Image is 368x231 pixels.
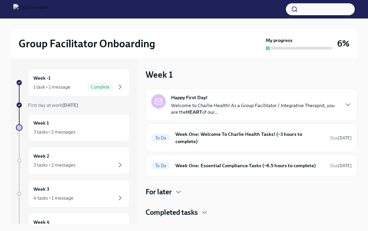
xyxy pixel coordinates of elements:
div: For later [146,187,357,197]
span: Complete [87,85,114,90]
a: To DoWeek One: Welcome To Charlie Health Tasks! (~3 hours to complete)Due[DATE] [151,129,352,146]
h4: Completed tasks [146,208,198,217]
h6: Week 4 [33,218,50,226]
a: To DoWeek One: Essential Compliance Tasks (~6.5 hours to complete)Due[DATE] [151,160,352,171]
h6: Week One: Welcome To Charlie Health Tasks! (~3 hours to complete) [175,131,325,145]
span: First day at work [28,102,78,108]
a: Week -11 task • 1 messageComplete [16,69,130,96]
span: Due [330,163,352,168]
a: First day at work[DATE] [16,102,130,108]
h6: Week 2 [33,152,49,160]
h3: 6% [337,38,349,50]
h3: Week 1 [146,69,173,81]
div: 3 tasks • 2 messages [33,162,75,168]
span: Due [330,135,352,140]
div: 4 tasks • 1 message [33,195,73,201]
span: To Do [151,135,170,140]
strong: [DATE] [62,102,78,108]
a: Week 23 tasks • 2 messages [16,147,130,174]
a: Week 34 tasks • 1 message [16,180,130,208]
img: CharlieHealth [13,4,48,15]
strong: My progress [266,37,293,44]
h6: Week -1 [33,74,51,82]
h6: Week 3 [33,185,49,193]
div: Completed tasks [146,208,357,217]
span: August 18th, 2025 10:00 [330,135,352,141]
h6: Week One: Essential Compliance Tasks (~6.5 hours to complete) [175,162,325,169]
h6: Week 1 [33,119,49,127]
span: To Do [151,163,170,168]
strong: [DATE] [338,135,352,140]
h2: Group Facilitator Onboarding [19,37,155,50]
strong: [DATE] [338,163,352,168]
strong: Happy First Day! [171,94,207,101]
span: August 18th, 2025 10:00 [330,163,352,169]
p: Welcome to Charlie Health! As a Group Facilitator / Integrative Therapist, you are the of our... [171,102,339,115]
strong: HEART [186,109,202,115]
div: 1 task • 1 message [33,84,70,90]
a: Week 13 tasks • 2 messages [16,114,130,141]
h4: For later [146,187,172,197]
div: 3 tasks • 2 messages [33,129,75,135]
